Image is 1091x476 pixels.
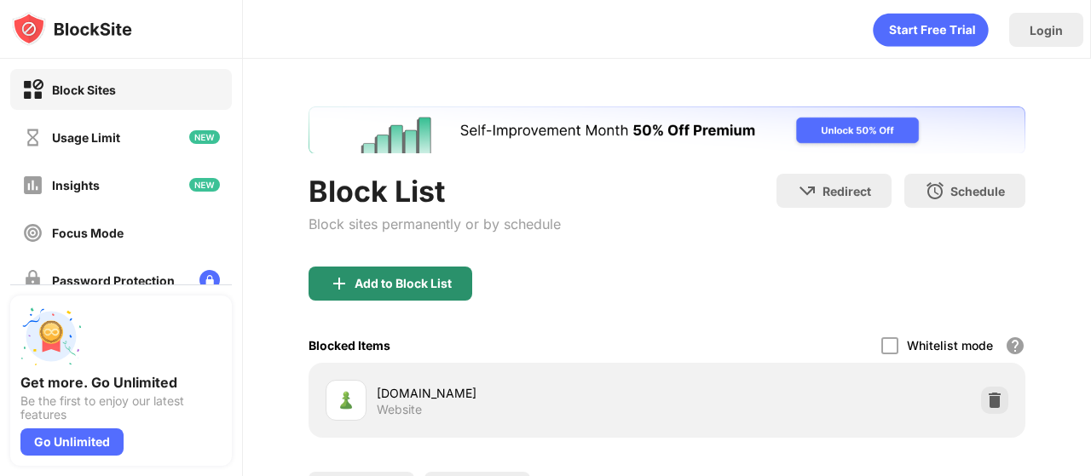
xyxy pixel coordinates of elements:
[52,226,124,240] div: Focus Mode
[309,174,561,209] div: Block List
[52,130,120,145] div: Usage Limit
[823,184,871,198] div: Redirect
[22,79,43,100] img: block-on.svg
[377,384,667,402] div: [DOMAIN_NAME]
[377,402,422,417] div: Website
[20,306,82,367] img: push-unlimited.svg
[22,175,43,196] img: insights-off.svg
[1030,23,1063,37] div: Login
[950,184,1005,198] div: Schedule
[52,83,116,97] div: Block Sites
[336,390,356,410] img: favicons
[12,12,132,46] img: logo-blocksite.svg
[52,273,175,288] div: Password Protection
[52,178,100,192] div: Insights
[309,338,390,353] div: Blocked Items
[873,13,989,47] div: animation
[355,277,452,290] div: Add to Block List
[22,222,43,244] img: focus-off.svg
[20,394,222,422] div: Be the first to enjoy our latest features
[309,215,561,232] div: Block sites permanently or by schedule
[309,106,1025,153] iframe: Banner
[22,270,43,291] img: password-protection-off.svg
[189,130,220,144] img: new-icon.svg
[199,270,220,290] img: lock-menu.svg
[20,428,124,456] div: Go Unlimited
[907,338,993,353] div: Whitelist mode
[189,178,220,192] img: new-icon.svg
[20,374,222,391] div: Get more. Go Unlimited
[22,127,43,148] img: time-usage-off.svg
